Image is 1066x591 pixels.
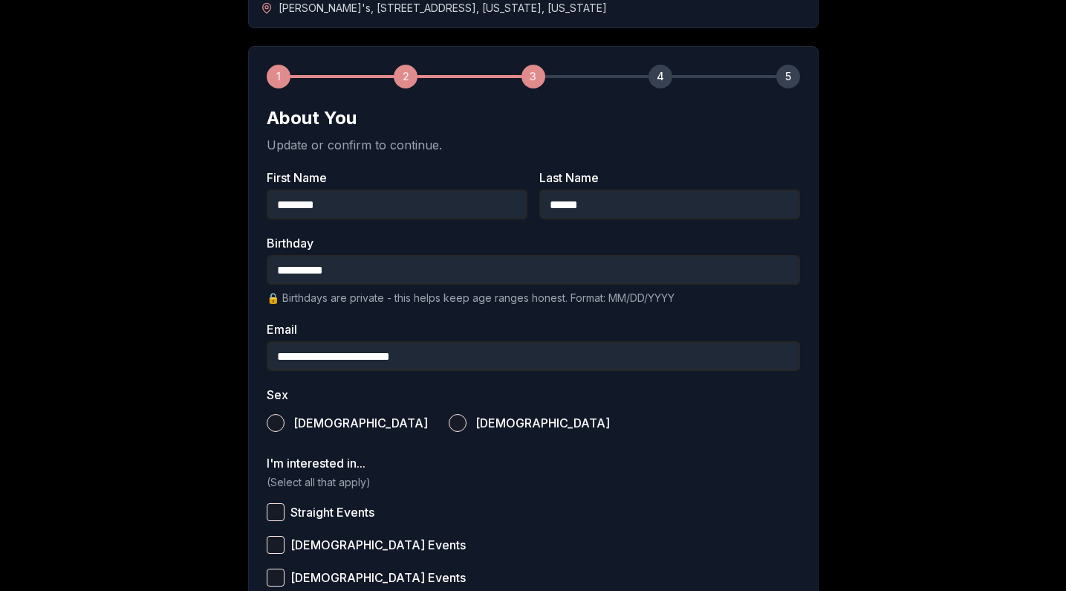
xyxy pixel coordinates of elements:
[267,389,800,401] label: Sex
[449,414,467,432] button: [DEMOGRAPHIC_DATA]
[267,323,800,335] label: Email
[267,106,800,130] h2: About You
[267,503,285,521] button: Straight Events
[475,417,610,429] span: [DEMOGRAPHIC_DATA]
[267,536,285,554] button: [DEMOGRAPHIC_DATA] Events
[290,506,374,518] span: Straight Events
[279,1,607,16] span: [PERSON_NAME]'s , [STREET_ADDRESS] , [US_STATE] , [US_STATE]
[394,65,417,88] div: 2
[267,237,800,249] label: Birthday
[290,539,466,551] span: [DEMOGRAPHIC_DATA] Events
[776,65,800,88] div: 5
[267,569,285,587] button: [DEMOGRAPHIC_DATA] Events
[267,65,290,88] div: 1
[267,475,800,490] p: (Select all that apply)
[267,172,527,184] label: First Name
[521,65,545,88] div: 3
[267,136,800,154] p: Update or confirm to continue.
[267,457,800,469] label: I'm interested in...
[290,572,466,584] span: [DEMOGRAPHIC_DATA] Events
[293,417,428,429] span: [DEMOGRAPHIC_DATA]
[267,291,800,306] p: 🔒 Birthdays are private - this helps keep age ranges honest. Format: MM/DD/YYYY
[539,172,800,184] label: Last Name
[267,414,285,432] button: [DEMOGRAPHIC_DATA]
[649,65,672,88] div: 4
